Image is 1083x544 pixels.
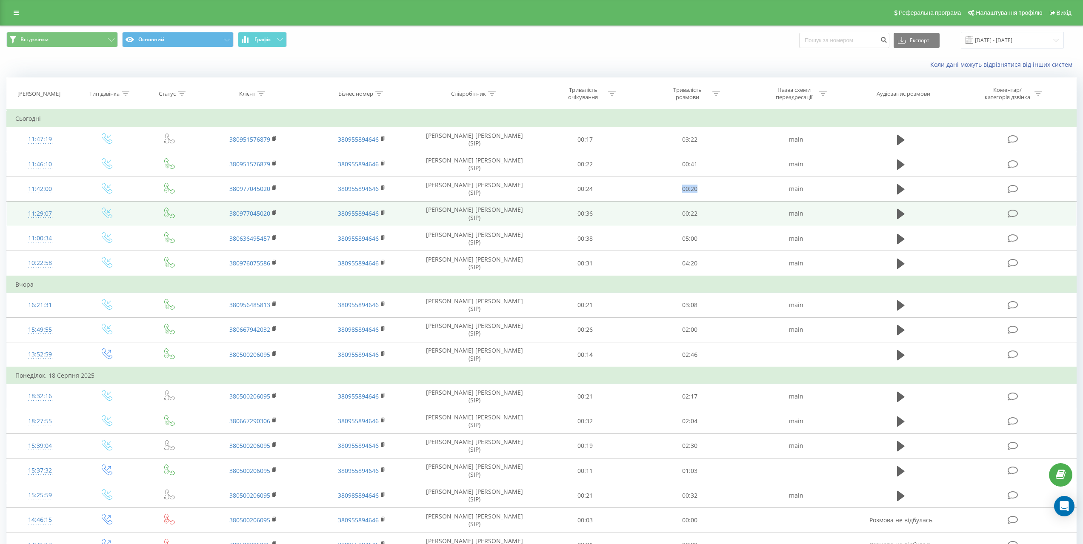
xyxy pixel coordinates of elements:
td: 04:20 [637,251,742,276]
div: [PERSON_NAME] [17,90,60,97]
td: 00:26 [533,317,637,342]
td: [PERSON_NAME] [PERSON_NAME] (SIP) [416,483,533,508]
td: 00:20 [637,177,742,201]
td: main [742,127,850,152]
a: 380955894646 [338,135,379,143]
td: [PERSON_NAME] [PERSON_NAME] (SIP) [416,384,533,409]
a: 380955894646 [338,467,379,475]
td: 00:00 [637,508,742,533]
td: 00:31 [533,251,637,276]
span: Всі дзвінки [20,36,49,43]
button: Всі дзвінки [6,32,118,47]
td: 00:21 [533,384,637,409]
a: 380667290306 [229,417,270,425]
td: 00:41 [637,152,742,177]
td: [PERSON_NAME] [PERSON_NAME] (SIP) [416,201,533,226]
span: Графік [254,37,271,43]
a: 380951576879 [229,135,270,143]
td: 00:36 [533,201,637,226]
td: main [742,384,850,409]
td: 03:22 [637,127,742,152]
div: Open Intercom Messenger [1054,496,1074,516]
div: 10:22:58 [15,255,65,271]
td: main [742,226,850,251]
td: 00:03 [533,508,637,533]
td: [PERSON_NAME] [PERSON_NAME] (SIP) [416,342,533,367]
div: Тривалість розмови [665,86,710,101]
td: main [742,152,850,177]
div: 18:32:16 [15,388,65,404]
div: 15:25:59 [15,487,65,504]
div: Тривалість очікування [560,86,606,101]
a: 380951576879 [229,160,270,168]
div: 18:27:55 [15,413,65,430]
td: main [742,433,850,458]
div: 11:47:19 [15,131,65,148]
a: 380955894646 [338,441,379,450]
a: 380955894646 [338,350,379,359]
div: Співробітник [451,90,486,97]
a: 380955894646 [338,160,379,168]
a: 380955894646 [338,259,379,267]
a: 380636495457 [229,234,270,242]
td: 00:14 [533,342,637,367]
td: main [742,177,850,201]
td: 02:17 [637,384,742,409]
a: 380955894646 [338,234,379,242]
a: 380955894646 [338,392,379,400]
td: 02:46 [637,342,742,367]
div: 13:52:59 [15,346,65,363]
td: 00:19 [533,433,637,458]
a: 380955894646 [338,185,379,193]
button: Експорт [894,33,940,48]
td: 02:04 [637,409,742,433]
button: Графік [238,32,287,47]
a: 380500206095 [229,467,270,475]
td: [PERSON_NAME] [PERSON_NAME] (SIP) [416,459,533,483]
span: Розмова не відбулась [869,516,932,524]
td: [PERSON_NAME] [PERSON_NAME] (SIP) [416,409,533,433]
div: Бізнес номер [338,90,373,97]
td: 03:08 [637,293,742,317]
td: 00:17 [533,127,637,152]
a: 380500206095 [229,491,270,499]
button: Основний [122,32,234,47]
td: 00:24 [533,177,637,201]
td: 00:22 [533,152,637,177]
a: 380955894646 [338,301,379,309]
td: main [742,483,850,508]
span: Вихід [1057,9,1072,16]
a: 380500206095 [229,350,270,359]
td: main [742,251,850,276]
a: 380500206095 [229,441,270,450]
div: Тип дзвінка [89,90,120,97]
div: 11:42:00 [15,181,65,197]
td: [PERSON_NAME] [PERSON_NAME] (SIP) [416,177,533,201]
td: [PERSON_NAME] [PERSON_NAME] (SIP) [416,508,533,533]
div: 11:29:07 [15,205,65,222]
a: 380977045020 [229,185,270,193]
a: 380955894646 [338,209,379,217]
div: 15:39:04 [15,438,65,454]
td: Вчора [7,276,1077,293]
td: 00:32 [533,409,637,433]
td: Понеділок, 18 Серпня 2025 [7,367,1077,384]
input: Пошук за номером [799,33,889,48]
a: 380500206095 [229,392,270,400]
a: 380667942032 [229,325,270,333]
div: Клієнт [239,90,255,97]
td: main [742,201,850,226]
a: 380985894646 [338,491,379,499]
td: Сьогодні [7,110,1077,127]
td: 01:03 [637,459,742,483]
a: 380955894646 [338,417,379,425]
td: 00:11 [533,459,637,483]
div: 15:49:55 [15,322,65,338]
a: 380956485813 [229,301,270,309]
td: 00:38 [533,226,637,251]
a: 380977045020 [229,209,270,217]
a: 380985894646 [338,325,379,333]
td: 02:30 [637,433,742,458]
div: Статус [159,90,176,97]
td: 05:00 [637,226,742,251]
